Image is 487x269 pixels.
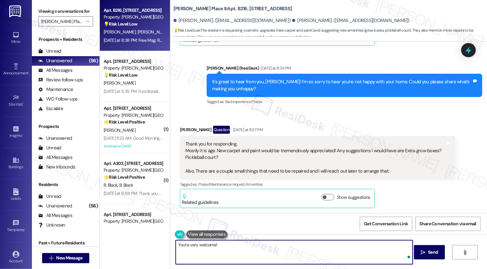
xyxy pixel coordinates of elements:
[104,127,136,133] span: [PERSON_NAME]
[421,250,425,255] i: 
[104,37,307,43] div: [DATE] at 8:38 PM: Free Msg: Recipient [14357204186] unable to receive message - Message Blocking...
[104,7,163,14] div: Apt. B216, [STREET_ADDRESS]
[173,27,487,41] span: : The resident is requesting cosmetic upgrades (new carpet and paint) and suggesting new amenitie...
[38,48,61,55] div: Unread
[41,16,83,26] input: All communities
[104,14,163,20] div: Property: [PERSON_NAME][GEOGRAPHIC_DATA]
[104,105,163,112] div: Apt. [STREET_ADDRESS]
[337,194,370,201] label: Show suggestions
[207,65,482,74] div: [PERSON_NAME] (ResiDesk)
[212,78,472,92] div: It's great to hear from you, [PERSON_NAME]! I'm so sorry to hear you're not happy with your home....
[38,135,72,142] div: Unanswered
[104,29,137,35] span: [PERSON_NAME]
[176,240,413,264] textarea: To enrich screen reader interactions, please activate Accessibility in Grammarly extension settings
[3,186,29,204] a: Leads
[207,97,482,106] div: Tagged as:
[104,72,137,78] strong: 💡 Risk Level: Low
[104,211,163,218] div: Apt. [STREET_ADDRESS]
[38,96,77,102] div: WO Follow-ups
[225,99,251,104] span: Bad experience ,
[3,92,29,109] a: Site Visit •
[104,21,137,27] strong: 💡 Risk Level: Low
[137,29,169,35] span: [PERSON_NAME]
[3,155,29,172] a: Buildings
[42,253,89,263] button: New Message
[462,250,467,255] i: 
[38,86,73,93] div: Maintenance
[32,240,100,246] div: Past + Future Residents
[119,182,133,188] span: B. Black
[87,56,100,66] div: (56)
[104,182,119,188] span: R. Black
[9,5,22,17] img: ResiDesk Logo
[232,126,263,133] div: [DATE] at 8:37 PM
[180,180,455,189] div: Tagged as:
[416,217,481,231] button: Share Conversation via email
[38,222,65,228] div: Unknown
[103,142,163,150] div: Archived on [DATE]
[38,105,63,112] div: Escalate
[22,132,23,137] span: •
[104,167,163,174] div: Property: [PERSON_NAME][GEOGRAPHIC_DATA]
[38,6,93,16] label: Viewing conversations for
[38,164,75,170] div: New Inbounds
[104,174,145,180] strong: 🌟 Risk Level: Positive
[38,212,72,219] div: All Messages
[104,58,163,65] div: Apt. [STREET_ADDRESS]
[3,29,29,47] a: Inbox
[3,123,29,141] a: Insights •
[420,220,476,227] span: Share Conversation via email
[38,77,83,83] div: Review follow-ups
[182,194,219,206] div: Related guidelines
[185,141,445,175] div: Thank you for responding. Mostly it is age. New carpet and paint would be tremendously appreciate...
[104,80,136,86] span: [PERSON_NAME]
[104,88,256,94] div: [DATE] at 5:35 PM: Functionally yes. The colors are so drab and depressing though.
[28,70,29,74] span: •
[364,220,408,227] span: Get Conversation Link
[180,126,455,136] div: [PERSON_NAME]
[209,182,246,187] span: Maintenance request ,
[38,193,61,200] div: Unread
[32,123,100,130] div: Prospects
[86,19,90,24] i: 
[104,218,163,225] div: Property: [PERSON_NAME][GEOGRAPHIC_DATA]
[104,112,163,119] div: Property: [PERSON_NAME][GEOGRAPHIC_DATA]
[38,57,72,64] div: Unanswered
[251,99,262,104] span: Praise
[428,249,438,256] span: Send
[246,182,263,187] span: Amenities
[49,256,54,261] i: 
[23,101,24,106] span: •
[173,28,200,33] strong: 💡 Risk Level: Low
[104,119,145,125] strong: 🌟 Risk Level: Positive
[38,145,61,151] div: Unread
[56,255,82,261] span: New Message
[3,249,29,266] a: Account
[259,65,291,71] div: [DATE] at 8:34 PM
[87,201,100,211] div: (56)
[360,217,412,231] button: Get Conversation Link
[104,135,386,141] div: [DATE] 11:23 AM: Good Morning [PERSON_NAME]. I appreciate all the work that has gone into making ...
[173,5,292,12] b: [PERSON_NAME] Place II: Apt. B216, [STREET_ADDRESS]
[38,67,72,74] div: All Messages
[38,203,72,209] div: Unanswered
[292,17,410,24] div: [PERSON_NAME]. ([EMAIL_ADDRESS][DOMAIN_NAME])
[32,36,100,43] div: Prospects + Residents
[38,154,72,161] div: All Messages
[173,17,291,24] div: [PERSON_NAME]. ([EMAIL_ADDRESS][DOMAIN_NAME])
[3,218,29,235] a: Templates •
[32,181,100,188] div: Residents
[104,160,163,167] div: Apt. A303, [STREET_ADDRESS]
[104,65,163,71] div: Property: [PERSON_NAME][GEOGRAPHIC_DATA]
[414,245,445,259] button: Send
[213,126,230,134] div: Question
[198,182,209,187] span: Praise ,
